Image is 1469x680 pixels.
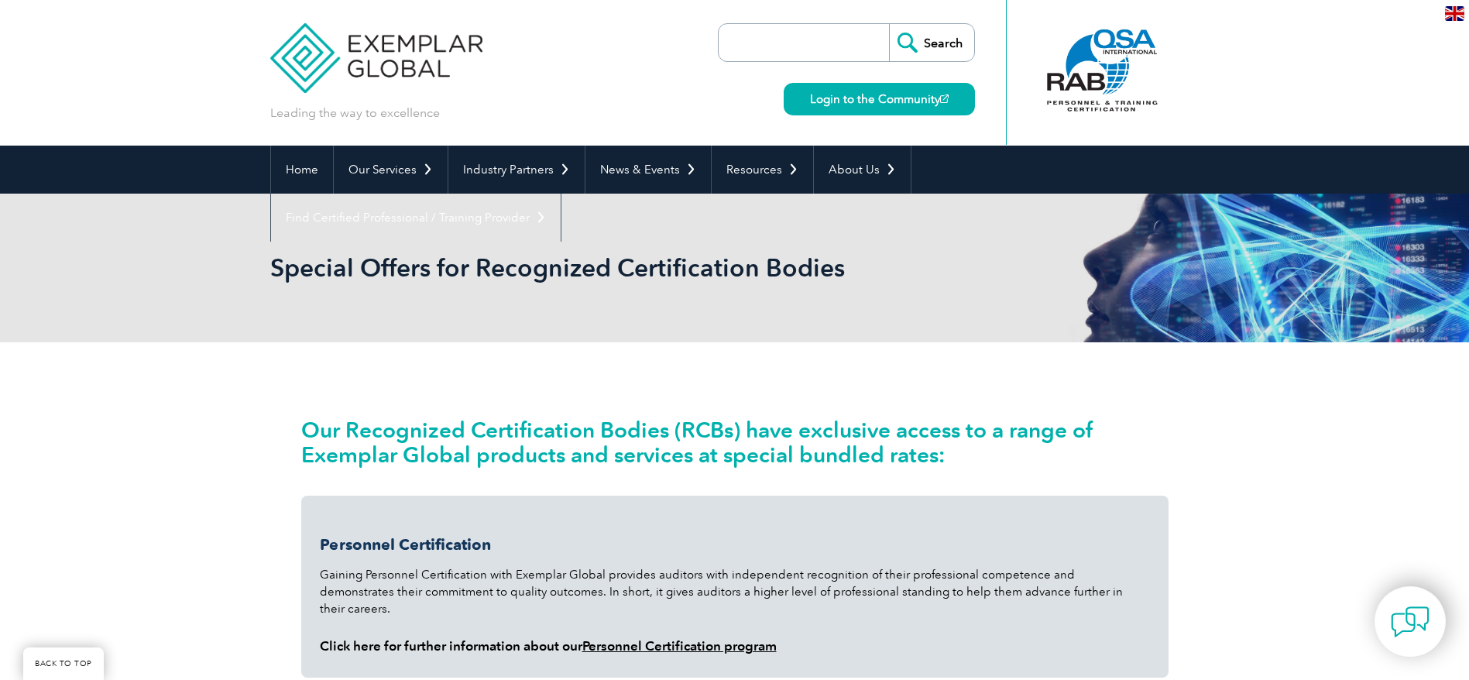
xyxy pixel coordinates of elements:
a: About Us [814,146,911,194]
a: Login to the Community [784,83,975,115]
a: BACK TO TOP [23,647,104,680]
a: News & Events [585,146,711,194]
p: Gaining Personnel Certification with Exemplar Global provides auditors with independent recogniti... [320,566,1150,617]
a: Find Certified Professional / Training Provider [271,194,561,242]
img: en [1445,6,1464,21]
a: Home [271,146,333,194]
h4: Click here for further information about our [320,638,1150,654]
h2: Special Offers for Recognized Certification Bodies [270,256,921,280]
p: Leading the way to excellence [270,105,440,122]
h2: Our Recognized Certification Bodies (RCBs) have exclusive access to a range of Exemplar Global pr... [301,417,1169,467]
strong: Personnel Certification [320,535,491,554]
a: Industry Partners [448,146,585,194]
a: Resources [712,146,813,194]
a: Our Services [334,146,448,194]
img: open_square.png [940,94,949,103]
a: Personnel Certification program [582,638,777,654]
input: Search [889,24,974,61]
img: contact-chat.png [1391,603,1430,641]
